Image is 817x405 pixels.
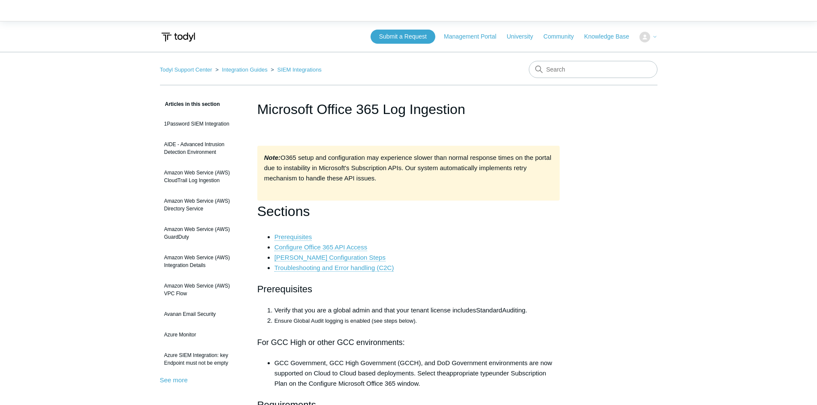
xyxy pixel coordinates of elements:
[444,32,505,41] a: Management Portal
[274,306,476,314] span: Verify that you are a global admin and that your tenant license includes
[274,318,417,324] span: Ensure Global Audit logging is enabled (see steps below).
[446,369,492,377] span: appropriate type
[274,233,312,241] a: Prerequisites
[222,66,267,73] a: Integration Guides
[274,243,368,251] a: Configure Office 365 API Access
[257,282,560,297] h2: Prerequisites
[274,359,552,377] span: GCC Government, GCC High Government (GCCH), and DoD Government environments are now supported on ...
[476,306,502,314] span: Standard
[529,61,657,78] input: Search
[264,154,280,161] strong: Note:
[274,254,386,261] a: [PERSON_NAME] Configuration Steps
[160,278,244,302] a: Amazon Web Service (AWS) VPC Flow
[502,306,525,314] span: Auditing
[160,116,244,132] a: 1Password SIEM Integration
[269,66,322,73] li: SIEM Integrations
[371,30,435,44] a: Submit a Request
[160,249,244,273] a: Amazon Web Service (AWS) Integration Details
[506,32,541,41] a: University
[160,29,196,45] img: Todyl Support Center Help Center home page
[160,165,244,189] a: Amazon Web Service (AWS) CloudTrail Log Ingestion
[160,66,212,73] a: Todyl Support Center
[257,99,560,120] h1: Microsoft Office 365 Log Ingestion
[160,327,244,343] a: Azure Monitor
[214,66,269,73] li: Integration Guides
[525,306,527,314] span: .
[160,347,244,371] a: Azure SIEM Integration: key Endpoint must not be empty
[160,376,188,384] a: See more
[277,66,322,73] a: SIEM Integrations
[257,338,405,347] span: For GCC High or other GCC environments:
[160,101,220,107] span: Articles in this section
[584,32,638,41] a: Knowledge Base
[160,136,244,160] a: AIDE - Advanced Intrusion Detection Environment
[543,32,582,41] a: Community
[160,306,244,322] a: Avanan Email Security
[160,193,244,217] a: Amazon Web Service (AWS) Directory Service
[160,221,244,245] a: Amazon Web Service (AWS) GuardDuty
[257,146,560,201] div: O365 setup and configuration may experience slower than normal response times on the portal due t...
[274,264,394,272] a: Troubleshooting and Error handling (C2C)
[257,201,560,222] h1: Sections
[160,66,214,73] li: Todyl Support Center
